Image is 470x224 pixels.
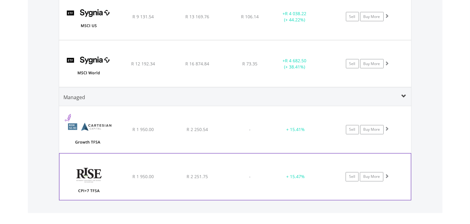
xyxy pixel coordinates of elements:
[285,11,306,16] span: R 4 038.22
[271,11,318,23] div: + (+ 44.22%)
[185,14,209,20] span: R 13 169.76
[187,127,208,133] span: R 2 250.54
[132,174,154,180] span: R 1 950.00
[132,14,154,20] span: R 9 131.54
[360,125,384,134] a: Buy More
[346,12,359,21] a: Sell
[62,48,115,86] img: TFSA.SYGWD.png
[285,58,306,64] span: R 4 682.50
[346,125,359,134] a: Sell
[64,94,85,101] span: Managed
[271,58,318,70] div: + (+ 38.41%)
[346,172,359,182] a: Sell
[62,1,115,38] img: TFSA.SYGUS.png
[63,161,116,199] img: RISE%20CPI%207%20TFSA.png
[187,174,208,180] span: R 2 251.75
[276,127,316,133] div: + 15.41%
[249,127,251,133] span: -
[249,174,251,180] span: -
[360,59,384,68] a: Buy More
[276,174,315,180] div: + 15.47%
[185,61,209,67] span: R 16 874.84
[62,114,115,151] img: Cartesian_Bundle_Growth-TFSA.png
[360,172,383,182] a: Buy More
[346,59,359,68] a: Sell
[131,61,155,67] span: R 12 192.34
[132,127,154,133] span: R 1 950.00
[360,12,384,21] a: Buy More
[242,61,257,67] span: R 73.35
[241,14,259,20] span: R 106.14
